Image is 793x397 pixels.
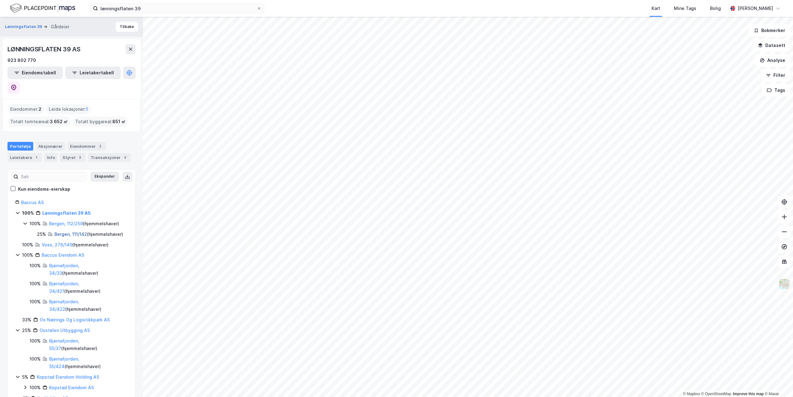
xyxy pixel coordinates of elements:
div: Styret [60,153,86,162]
span: 3 652 ㎡ [50,118,68,125]
div: 25% [37,231,46,238]
div: 923 802 770 [7,57,36,64]
div: ( hjemmelshaver ) [54,231,123,238]
div: Aksjonærer [36,142,65,151]
div: Leietakere [7,153,42,162]
button: Analyse [754,54,791,67]
button: Ekspander [90,172,119,182]
div: Mine Tags [674,5,696,12]
a: Bjørnafjorden, 34/33 [49,263,79,276]
button: Datasett [753,39,791,52]
span: 1 [86,105,88,113]
div: LØNNINGSFLATEN 39 AS [7,44,82,54]
a: Bjørnafjorden, 55/37 [49,338,79,351]
input: Søk på adresse, matrikkel, gårdeiere, leietakere eller personer [98,4,257,13]
img: Z [778,278,790,290]
div: ( hjemmelshaver ) [49,220,119,227]
button: Tilbake [116,22,138,32]
div: Kart [652,5,660,12]
div: Transaksjoner [88,153,131,162]
div: 100% [30,337,41,345]
button: Eiendomstabell [7,67,63,79]
img: logo.f888ab2527a4732fd821a326f86c7f29.svg [10,3,75,14]
div: 100% [30,384,41,391]
div: 100% [30,355,41,363]
a: Osstølen Utbygging AS [39,328,90,333]
button: Lønningsflaten 39 [5,24,44,30]
div: 2 [97,143,103,149]
div: 100% [22,241,33,249]
div: ( hjemmelshaver ) [49,280,128,295]
a: Os Nærings Og Logistikkpark AS [40,317,110,322]
span: 2 [39,105,41,113]
input: Søk [18,172,86,181]
div: 25% [22,327,31,334]
div: ( hjemmelshaver ) [49,355,128,370]
a: Bjørnafjorden, 34/422 [49,299,79,312]
button: Filter [761,69,791,82]
div: 3 [122,154,128,161]
a: Bergen, 112/259 [49,221,83,226]
button: Leietakertabell [65,67,121,79]
span: 851 ㎡ [112,118,126,125]
a: Improve this map [733,392,764,396]
div: Portefølje [7,142,33,151]
div: Totalt tomteareal : [8,117,70,127]
a: Voss, 276/149 [42,242,72,247]
div: 100% [22,251,33,259]
a: Bergen, 111/142 [54,231,87,237]
div: [PERSON_NAME] [738,5,773,12]
div: ( hjemmelshaver ) [49,298,128,313]
div: Kun eiendoms-eierskap [18,185,70,193]
a: Kopstad Eiendom Holding AS [37,374,99,380]
div: Eiendommer [67,142,106,151]
div: 1 [33,154,39,161]
div: ( hjemmelshaver ) [49,337,128,352]
a: Bjørnafjorden, 34/421 [49,281,79,294]
a: Mapbox [683,392,700,396]
a: Baccus Eiendom AS [42,252,84,258]
iframe: Chat Widget [762,367,793,397]
div: Gårdeier [51,23,69,30]
div: 5% [22,373,28,381]
div: Bolig [710,5,721,12]
button: Bokmerker [749,24,791,37]
div: 100% [30,262,41,269]
a: Baccus AS [21,200,44,205]
div: Info [44,153,58,162]
div: ( hjemmelshaver ) [49,262,128,277]
div: 100% [30,280,41,287]
div: ( hjemmelshaver ) [42,241,109,249]
div: Totalt byggareal : [73,117,128,127]
div: 100% [22,209,34,217]
div: 33% [22,316,31,324]
a: Kopstad Eiendom AS [49,385,94,390]
div: 3 [77,154,83,161]
div: Eiendommer : [8,104,44,114]
a: OpenStreetMap [701,392,731,396]
button: Tags [762,84,791,96]
div: 100% [30,220,41,227]
a: Lønningsflaten 39 AS [42,210,91,216]
div: 100% [30,298,41,306]
div: Leide lokasjoner : [46,104,90,114]
a: Bjørnafjorden, 55/424 [49,356,79,369]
